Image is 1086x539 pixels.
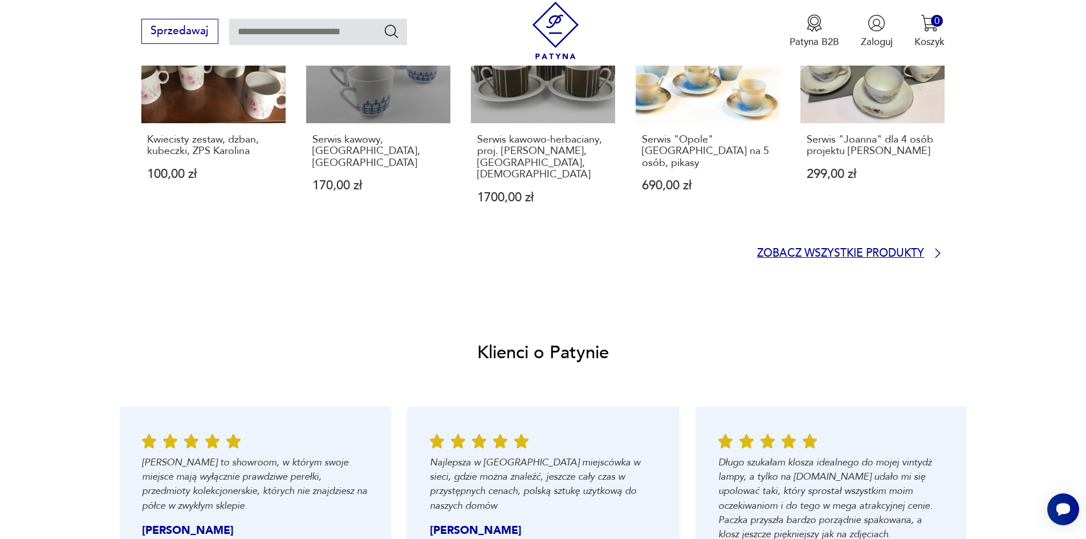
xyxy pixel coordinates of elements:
[514,434,528,448] img: Ikona gwiazdy
[868,14,885,32] img: Ikonka użytkownika
[739,434,753,448] img: Ikona gwiazdy
[142,434,156,448] img: Ikona gwiazdy
[790,14,839,48] button: Patyna B2B
[312,180,445,192] p: 170,00 zł
[527,2,584,59] img: Patyna - sklep z meblami i dekoracjami vintage
[312,134,445,169] p: Serwis kawowy, [GEOGRAPHIC_DATA], [GEOGRAPHIC_DATA]
[383,23,400,39] button: Szukaj
[147,134,279,157] p: Kwiecisty zestaw, dzban, kubeczki, ZPS Karolina
[141,27,218,37] a: Sprzedawaj
[141,19,218,44] button: Sprzedawaj
[807,168,939,180] p: 299,00 zł
[931,15,943,27] div: 0
[861,35,893,48] p: Zaloguj
[921,14,938,32] img: Ikona koszyka
[642,180,774,192] p: 690,00 zł
[760,434,774,448] img: Ikona gwiazdy
[184,434,198,448] img: Ikona gwiazdy
[1047,493,1079,525] iframe: Smartsupp widget button
[205,434,219,448] img: Ikona gwiazdy
[914,35,945,48] p: Koszyk
[493,434,507,448] img: Ikona gwiazdy
[477,192,609,204] p: 1700,00 zł
[757,249,924,258] p: Zobacz wszystkie produkty
[790,35,839,48] p: Patyna B2B
[142,523,312,538] p: [PERSON_NAME]
[477,341,609,364] h2: Klienci o Patynie
[226,434,241,448] img: Ikona gwiazdy
[718,434,732,448] img: Ikona gwiazdy
[472,434,486,448] img: Ikona gwiazdy
[642,134,774,169] p: Serwis "Opole" [GEOGRAPHIC_DATA] na 5 osób, pikasy
[861,14,893,48] button: Zaloguj
[430,455,656,513] p: Najlepsza w [GEOGRAPHIC_DATA] miejscówka w sieci, gdzie można znaleźć, jeszcze cały czas w przyst...
[806,14,823,32] img: Ikona medalu
[142,455,368,513] p: [PERSON_NAME] to showroom, w którym swoje miejsce mają wyłącznie prawdziwe perełki, przedmioty ko...
[163,434,177,448] img: Ikona gwiazdy
[790,14,839,48] a: Ikona medaluPatyna B2B
[451,434,465,448] img: Ikona gwiazdy
[914,14,945,48] button: 0Koszyk
[147,168,279,180] p: 100,00 zł
[430,434,444,448] img: Ikona gwiazdy
[802,434,816,448] img: Ikona gwiazdy
[477,134,609,181] p: Serwis kawowo-herbaciany, proj. [PERSON_NAME], [GEOGRAPHIC_DATA], [DEMOGRAPHIC_DATA]
[781,434,795,448] img: Ikona gwiazdy
[757,246,945,260] a: Zobacz wszystkie produkty
[430,523,600,538] p: [PERSON_NAME]
[807,134,939,157] p: Serwis "Joanna" dla 4 osób projektu [PERSON_NAME]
